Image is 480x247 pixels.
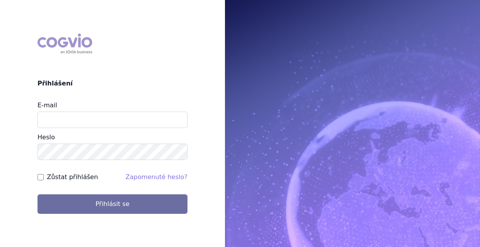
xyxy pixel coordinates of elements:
h2: Přihlášení [37,79,187,88]
div: COGVIO [37,34,92,54]
label: Heslo [37,133,55,141]
label: Zůstat přihlášen [47,172,98,182]
label: E-mail [37,101,57,109]
a: Zapomenuté heslo? [125,173,187,181]
button: Přihlásit se [37,194,187,214]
